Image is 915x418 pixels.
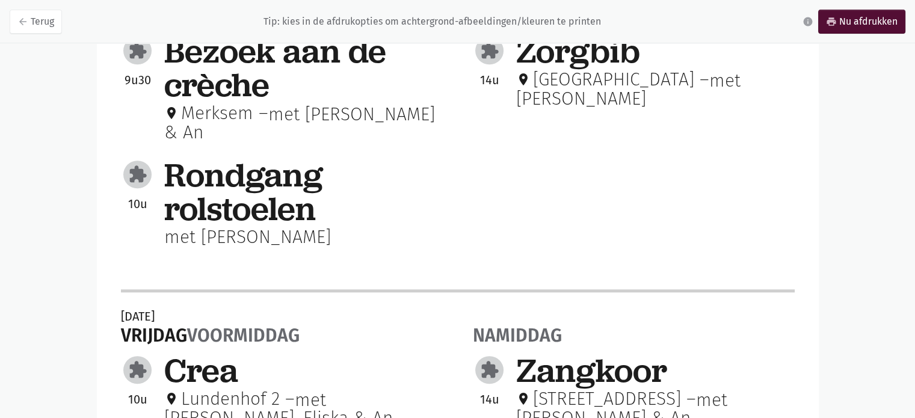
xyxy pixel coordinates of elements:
div: vrijdag [121,325,300,346]
i: place [516,72,531,87]
div: Tip: kies in de afdrukopties om achtergrond-afbeeldingen/kleuren te printen [263,16,601,28]
div: Zorgbib [516,34,795,68]
span: voormiddag [187,325,300,346]
span: 10u [128,197,147,211]
span: 14u [480,73,499,87]
span: 14u [480,392,499,407]
span: 10u [128,392,147,407]
i: extension [479,360,499,380]
i: extension [128,41,147,60]
div: [GEOGRAPHIC_DATA] – [516,70,709,88]
i: info [803,16,813,27]
i: place [164,106,179,120]
div: met [PERSON_NAME] [516,70,795,108]
div: [STREET_ADDRESS] – [516,390,696,408]
a: printNu afdrukken [818,10,905,34]
div: Lundenhof 2 – [164,390,295,408]
div: Merksem – [164,104,268,122]
div: Bezoek aan de crèche [164,34,443,102]
i: print [826,16,837,27]
i: extension [479,41,499,60]
i: place [516,392,531,406]
div: Crea [164,354,443,387]
div: Rondgang rolstoelen [164,158,443,226]
span: 9u30 [125,73,151,87]
div: [DATE] [121,308,300,325]
div: met [PERSON_NAME] [164,228,443,246]
i: place [164,392,179,406]
span: namiddag [473,325,562,346]
a: arrow_backTerug [10,10,62,34]
div: Zangkoor [516,354,795,387]
div: met [PERSON_NAME] & An [164,104,443,141]
i: arrow_back [17,16,28,27]
i: extension [128,165,147,184]
i: extension [128,360,147,380]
